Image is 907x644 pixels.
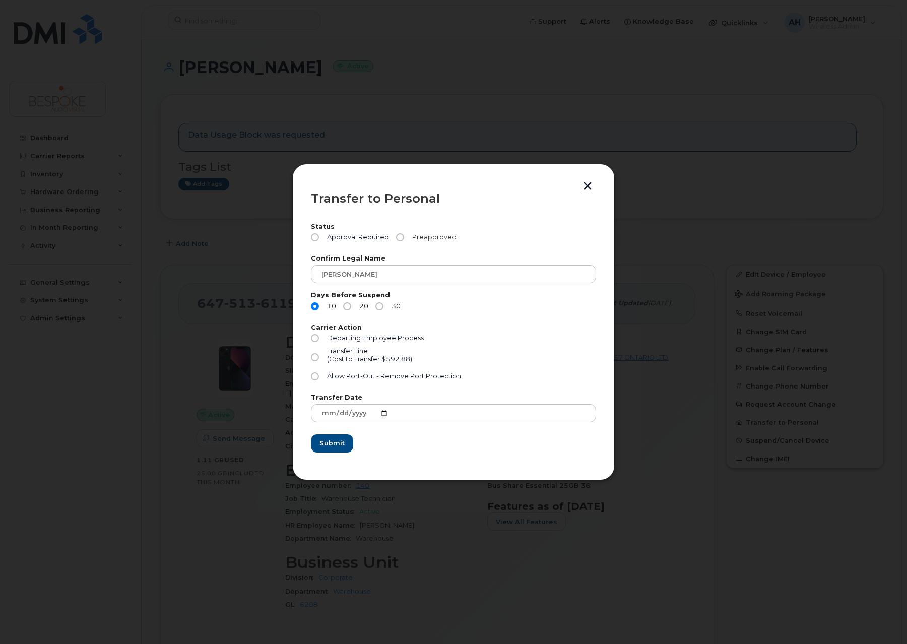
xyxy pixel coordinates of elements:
input: 20 [343,302,351,310]
input: 30 [375,302,383,310]
span: 10 [323,302,336,310]
span: 20 [355,302,368,310]
button: Submit [311,434,353,453]
span: Submit [319,438,345,448]
label: Transfer Date [311,395,596,401]
label: Status [311,224,596,230]
span: Departing Employee Process [327,334,424,342]
span: 30 [387,302,401,310]
input: Preapproved [396,233,404,241]
input: Departing Employee Process [311,334,319,342]
input: Approval Required [311,233,319,241]
input: 10 [311,302,319,310]
input: Allow Port-Out - Remove Port Protection [311,372,319,380]
label: Carrier Action [311,325,596,331]
span: Transfer Line [327,347,368,355]
input: Transfer Line(Cost to Transfer $592.88) [311,353,319,361]
span: Approval Required [323,233,389,241]
div: (Cost to Transfer $592.88) [327,355,412,363]
label: Days Before Suspend [311,292,596,299]
label: Confirm Legal Name [311,255,596,262]
div: Transfer to Personal [311,192,596,205]
span: Preapproved [408,233,457,241]
span: Allow Port-Out - Remove Port Protection [327,372,461,380]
